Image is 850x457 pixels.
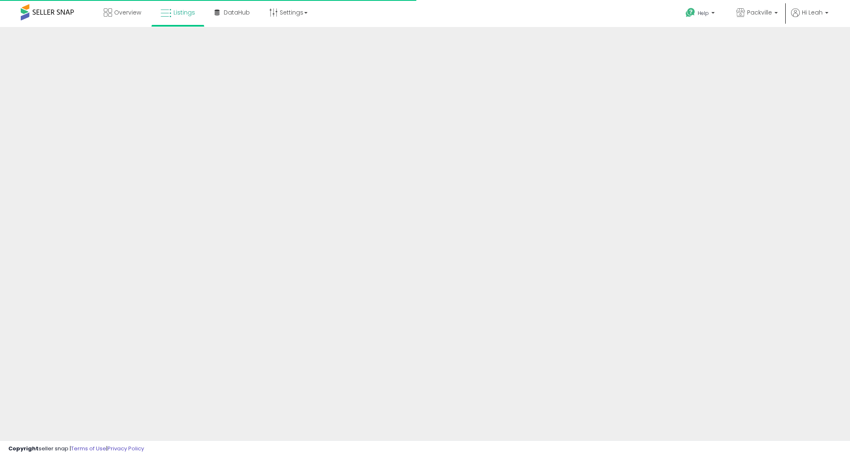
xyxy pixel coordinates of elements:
[224,8,250,17] span: DataHub
[791,8,828,27] a: Hi Leah
[698,10,709,17] span: Help
[173,8,195,17] span: Listings
[802,8,823,17] span: Hi Leah
[685,7,696,18] i: Get Help
[747,8,772,17] span: Packville
[679,1,723,27] a: Help
[114,8,141,17] span: Overview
